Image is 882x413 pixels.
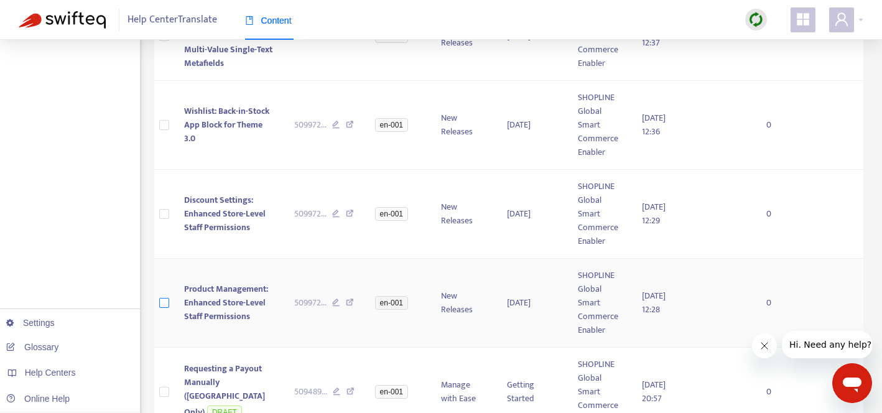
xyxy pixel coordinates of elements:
td: New Releases [431,170,497,259]
td: SHOPLINE Global Smart Commerce Enabler [568,81,632,170]
span: [DATE] 20:57 [642,378,666,406]
span: Help Centers [25,368,76,378]
td: New Releases [431,259,497,348]
td: SHOPLINE Global Smart Commerce Enabler [568,259,632,348]
span: en-001 [375,385,408,399]
span: Help Center Translate [128,8,217,32]
img: sync.dc5367851b00ba804db3.png [748,12,764,27]
span: appstore [796,12,810,27]
a: Settings [6,318,55,328]
td: 0 [756,81,806,170]
span: book [245,16,254,25]
span: [DATE] 12:36 [642,111,666,139]
iframe: 会社からのメッセージ [782,331,872,358]
span: Discount Settings: Enhanced Store-Level Staff Permissions [184,193,266,234]
a: Online Help [6,394,70,404]
span: 509972 ... [294,118,327,132]
span: en-001 [375,207,408,221]
span: 509972 ... [294,207,327,221]
span: 509972 ... [294,296,327,310]
iframe: メッセージを閉じる [752,333,777,358]
td: [DATE] [497,259,568,348]
span: en-001 [375,296,408,310]
td: [DATE] [497,170,568,259]
td: 0 [756,170,806,259]
td: SHOPLINE Global Smart Commerce Enabler [568,170,632,259]
span: [DATE] 12:28 [642,289,666,317]
td: 0 [756,259,806,348]
td: New Releases [431,81,497,170]
img: Swifteq [19,11,106,29]
td: [DATE] [497,81,568,170]
iframe: メッセージングウィンドウを開くボタン [832,363,872,403]
span: Product Management: Enhanced Store-Level Staff Permissions [184,282,268,323]
span: user [834,12,849,27]
span: en-001 [375,118,408,132]
span: Content [245,16,292,26]
span: Wishlist: Back-in-Stock App Block for Theme 3.0 [184,104,269,146]
span: 509489 ... [294,385,327,399]
span: [DATE] 12:29 [642,200,666,228]
a: Glossary [6,342,58,352]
